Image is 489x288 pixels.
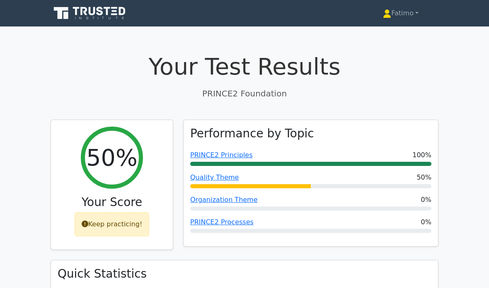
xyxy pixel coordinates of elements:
[51,53,438,81] h1: Your Test Results
[412,150,431,160] span: 100%
[75,212,150,236] div: Keep practicing!
[190,151,253,159] a: PRINCE2 Principles
[86,144,137,172] h2: 50%
[421,195,431,205] span: 0%
[190,173,239,181] a: Quality Theme
[190,127,314,140] h3: Performance by Topic
[363,5,438,22] a: Fatimo
[416,173,431,182] span: 50%
[421,217,431,227] span: 0%
[51,87,438,100] p: PRINCE2 Foundation
[190,196,258,204] a: Organization Theme
[58,195,166,209] h3: Your Score
[58,267,431,281] h3: Quick Statistics
[190,218,254,226] a: PRINCE2 Processes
